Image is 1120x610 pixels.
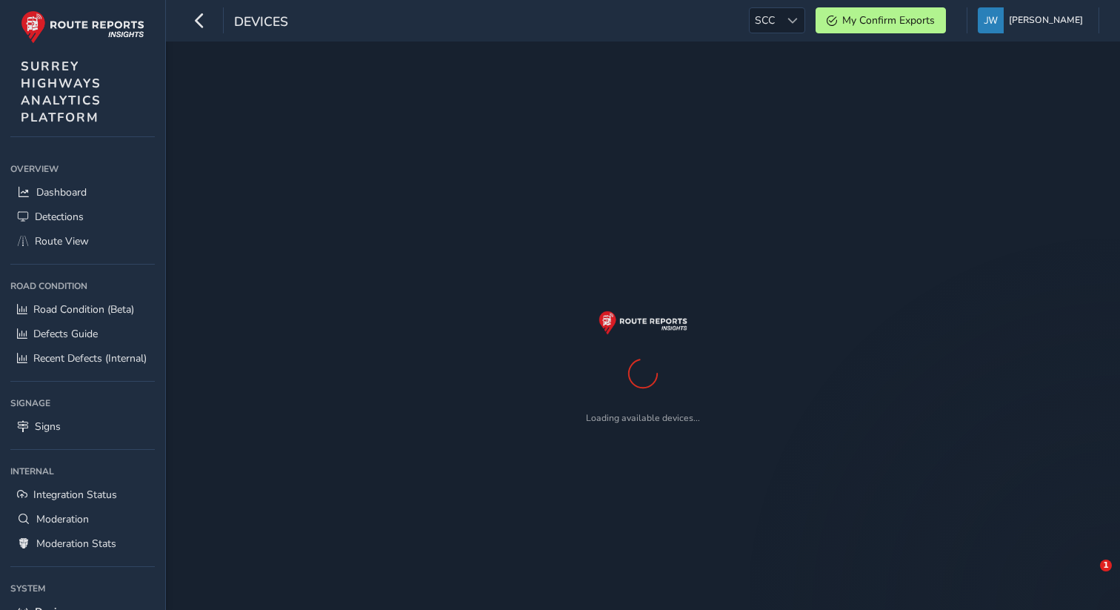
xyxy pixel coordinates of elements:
a: Moderation Stats [10,531,155,556]
span: Dashboard [36,185,87,199]
img: rr logo [599,311,687,334]
span: Signs [35,420,61,434]
span: Integration Status [33,488,117,502]
div: Overview [10,158,155,180]
span: SCC [750,8,780,33]
span: My Confirm Exports [842,13,935,27]
span: [PERSON_NAME] [1009,7,1083,33]
div: System [10,577,155,600]
span: Defects Guide [33,327,98,341]
span: Detections [35,210,84,224]
a: Integration Status [10,483,155,507]
span: Recent Defects (Internal) [33,351,147,365]
a: Dashboard [10,180,155,205]
div: Internal [10,460,155,483]
a: Detections [10,205,155,229]
button: My Confirm Exports [816,7,946,33]
img: diamond-layout [978,7,1004,33]
a: Moderation [10,507,155,531]
span: 1 [1100,560,1112,571]
a: Signs [10,414,155,439]
div: Road Condition [10,275,155,297]
iframe: Intercom live chat [1070,560,1105,595]
a: Defects Guide [10,322,155,346]
div: Signage [10,392,155,414]
a: Route View [10,229,155,253]
img: rr logo [21,10,144,44]
button: [PERSON_NAME] [978,7,1088,33]
span: Devices [234,13,288,33]
span: SURREY HIGHWAYS ANALYTICS PLATFORM [21,58,101,126]
span: Moderation Stats [36,537,116,551]
a: Recent Defects (Internal) [10,346,155,371]
span: Moderation [36,512,89,526]
span: Loading available devices... [586,412,700,424]
span: Route View [35,234,89,248]
a: Road Condition (Beta) [10,297,155,322]
span: Road Condition (Beta) [33,302,134,316]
